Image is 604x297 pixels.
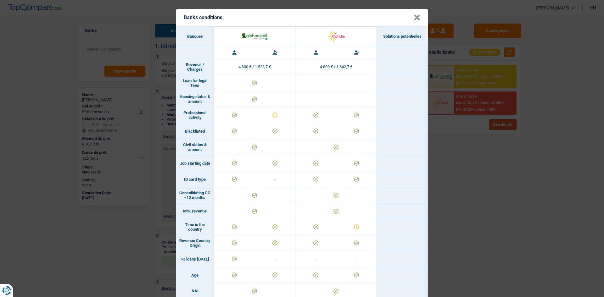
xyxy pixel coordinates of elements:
[295,91,377,107] td: -
[176,139,214,155] td: Civil status & amount
[176,91,214,107] td: Housing status & amount
[214,59,295,75] td: 4.800 € / 1.523,7 €
[176,59,214,75] td: Revenus / Charges
[295,75,377,91] td: -
[176,27,214,46] th: Banques
[323,30,350,43] img: Cofidis
[295,59,377,75] td: 4.800 € / 1.642,7 €
[295,251,336,267] td: -
[176,107,214,123] td: Professional activity
[254,171,295,187] td: -
[176,203,214,219] td: Min. revenue
[176,235,214,251] td: Revenue Country Origin
[176,251,214,267] td: >3 loans [DATE]
[176,267,214,283] td: Age
[176,171,214,187] td: ID card type
[176,123,214,139] td: Blacklisted
[176,187,214,203] td: Consolidating CC <12 months
[176,75,214,91] td: Loan for legal fees
[414,14,420,21] button: Close
[336,251,377,267] td: -
[176,219,214,235] td: Time in the country
[377,27,428,46] th: Solutions potentielles
[254,251,295,267] td: -
[184,14,222,20] h5: Banks conditions
[176,155,214,171] td: Job starting date
[241,32,268,40] img: AlphaCredit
